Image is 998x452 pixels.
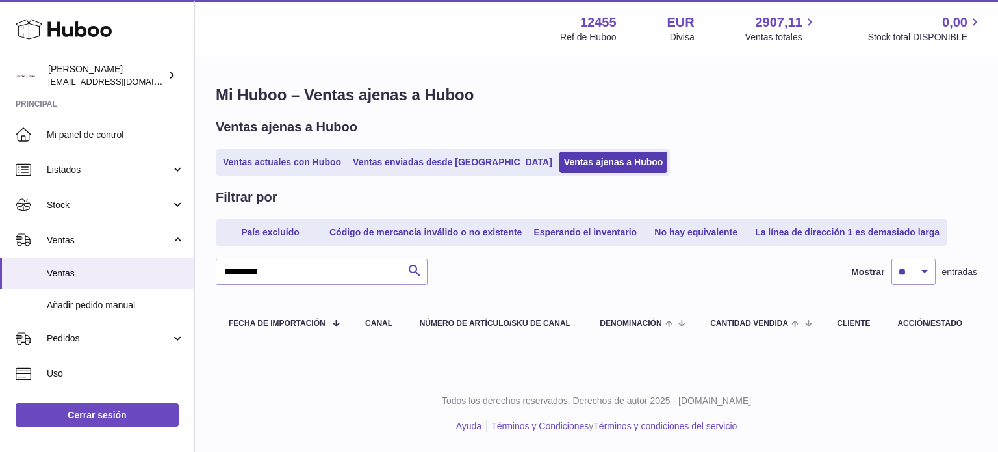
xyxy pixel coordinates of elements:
[529,222,641,243] a: Esperando el inventario
[868,14,982,44] a: 0,00 Stock total DISPONIBLE
[47,332,171,345] span: Pedidos
[710,319,788,328] span: Cantidad vendida
[560,31,616,44] div: Ref de Huboo
[420,319,574,328] div: Número de artículo/SKU de canal
[47,199,171,211] span: Stock
[868,31,982,44] span: Stock total DISPONIBLE
[218,152,346,173] a: Ventas actuales con Huboo
[216,189,277,206] h2: Filtrar por
[16,66,35,85] img: pedidos@glowrias.com
[667,14,695,31] strong: EUR
[837,319,871,328] div: Cliente
[851,266,884,278] label: Mostrar
[325,222,526,243] a: Código de mercancía inválido o no existente
[365,319,394,328] div: Canal
[600,319,661,328] span: Denominación
[47,299,185,312] span: Añadir pedido manual
[229,319,326,328] span: Fecha de importación
[559,152,668,173] a: Ventas ajenas a Huboo
[745,31,817,44] span: Ventas totales
[47,234,171,246] span: Ventas
[205,395,988,407] p: Todos los derechos reservados. Derechos de autor 2025 - [DOMAIN_NAME]
[47,367,185,380] span: Uso
[48,63,165,88] div: [PERSON_NAME]
[47,164,171,176] span: Listados
[216,118,357,136] h2: Ventas ajenas a Huboo
[348,152,557,173] a: Ventas enviadas desde [GEOGRAPHIC_DATA]
[755,14,802,31] span: 2907,11
[644,222,748,243] a: No hay equivalente
[456,421,481,431] a: Ayuda
[487,420,737,432] li: y
[593,421,737,431] a: Términos y condiciones del servicio
[897,319,964,328] div: Acción/Estado
[942,266,977,278] span: entradas
[745,14,817,44] a: 2907,11 Ventas totales
[942,14,967,31] span: 0,00
[670,31,695,44] div: Divisa
[48,76,191,86] span: [EMAIL_ADDRESS][DOMAIN_NAME]
[47,267,185,280] span: Ventas
[216,85,977,105] h1: Mi Huboo – Ventas ajenas a Huboo
[47,129,185,141] span: Mi panel de control
[16,403,179,427] a: Cerrar sesión
[218,222,322,243] a: País excluido
[580,14,617,31] strong: 12455
[491,421,589,431] a: Términos y Condiciones
[750,222,944,243] a: La línea de dirección 1 es demasiado larga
